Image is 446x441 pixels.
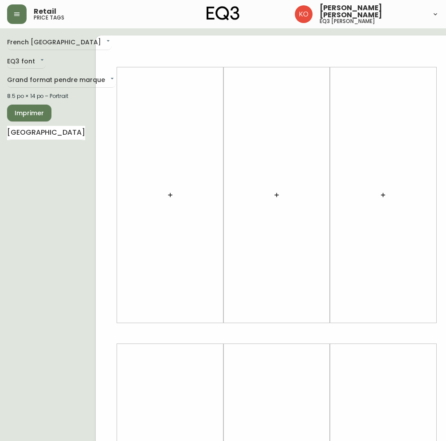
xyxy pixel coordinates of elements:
[7,92,85,100] div: 8.5 po × 14 po – Portrait
[295,5,313,23] img: 9beb5e5239b23ed26e0d832b1b8f6f2a
[14,108,44,119] span: Imprimer
[7,105,51,121] button: Imprimer
[7,35,112,50] div: French [GEOGRAPHIC_DATA]
[320,4,425,19] span: [PERSON_NAME] [PERSON_NAME]
[34,15,64,20] h5: price tags
[7,73,116,88] div: Grand format pendre marque
[7,126,85,140] input: Recherche
[7,55,46,69] div: EQ3 font
[34,8,56,15] span: Retail
[320,19,375,24] h5: eq3 [PERSON_NAME]
[207,6,239,20] img: logo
